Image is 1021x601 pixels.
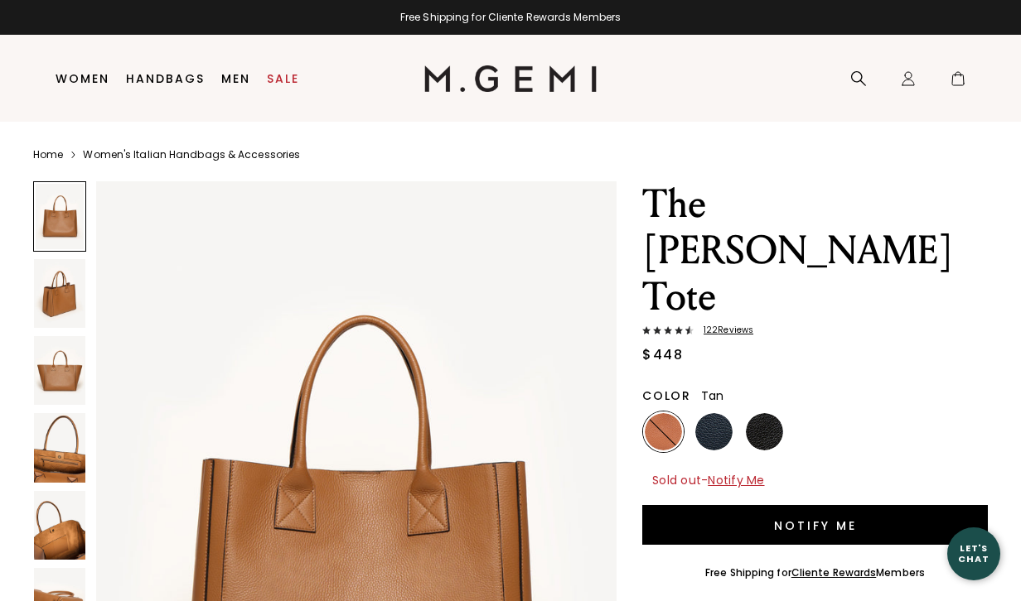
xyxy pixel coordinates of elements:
img: The Elena Grande Tote [34,259,85,328]
span: Sold out - [652,472,765,488]
a: Handbags [126,72,205,85]
img: Navy [695,413,733,450]
img: Black [746,413,783,450]
img: The Elena Grande Tote [34,413,85,482]
img: M.Gemi [424,65,598,92]
div: $448 [642,345,683,365]
a: Sale [267,72,299,85]
img: Light Mushroom [796,413,834,450]
img: The Elena Grande Tote [34,491,85,560]
img: The Elena Grande Tote [34,336,85,405]
div: Let's Chat [947,543,1000,564]
button: Notify Me [642,505,988,545]
a: Women [56,72,109,85]
span: Tan [701,387,724,404]
a: 122Reviews [642,325,988,339]
a: Cliente Rewards [791,565,877,579]
a: Women's Italian Handbags & Accessories [83,148,300,161]
a: Home [33,148,63,161]
span: Notify Me [708,472,764,488]
a: Men [221,72,250,85]
div: Free Shipping for Members [705,566,925,579]
h2: Color [642,389,691,402]
h1: The [PERSON_NAME] Tote [642,181,988,320]
span: 122 Review s [694,325,753,335]
img: Tan [645,413,682,450]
